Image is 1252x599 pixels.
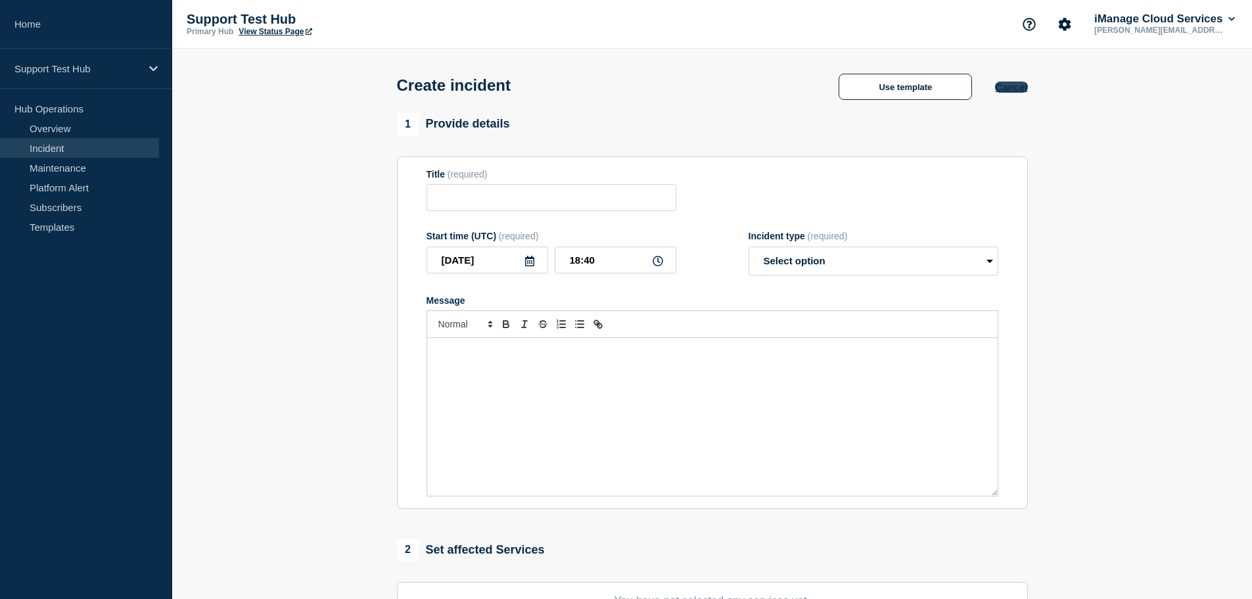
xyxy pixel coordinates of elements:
span: (required) [499,231,539,241]
div: Start time (UTC) [427,231,676,241]
button: Cancel [995,82,1027,93]
p: Primary Hub [187,27,233,36]
button: iManage Cloud Services [1092,12,1238,26]
div: Message [427,295,998,306]
button: Account settings [1051,11,1078,38]
button: Toggle italic text [515,316,534,332]
input: Title [427,184,676,211]
button: Toggle ordered list [552,316,570,332]
span: Font size [432,316,497,332]
span: 1 [397,113,419,135]
div: Message [427,338,998,496]
p: [PERSON_NAME][EMAIL_ADDRESS][PERSON_NAME][DOMAIN_NAME] [1092,26,1228,35]
div: Title [427,169,676,180]
div: Provide details [397,113,510,135]
button: Toggle link [589,316,607,332]
a: View Status Page [239,27,312,36]
button: Use template [839,74,972,100]
select: Incident type [749,247,998,276]
div: Incident type [749,231,998,241]
span: 2 [397,539,419,561]
div: Set affected Services [397,539,545,561]
input: YYYY-MM-DD [427,247,548,274]
span: (required) [448,169,488,180]
span: (required) [808,231,848,241]
p: Support Test Hub [14,63,141,74]
p: Support Test Hub [187,12,450,27]
button: Toggle strikethrough text [534,316,552,332]
button: Toggle bold text [497,316,515,332]
input: HH:MM [555,247,676,274]
h1: Create incident [397,76,511,95]
button: Support [1015,11,1043,38]
button: Toggle bulleted list [570,316,589,332]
